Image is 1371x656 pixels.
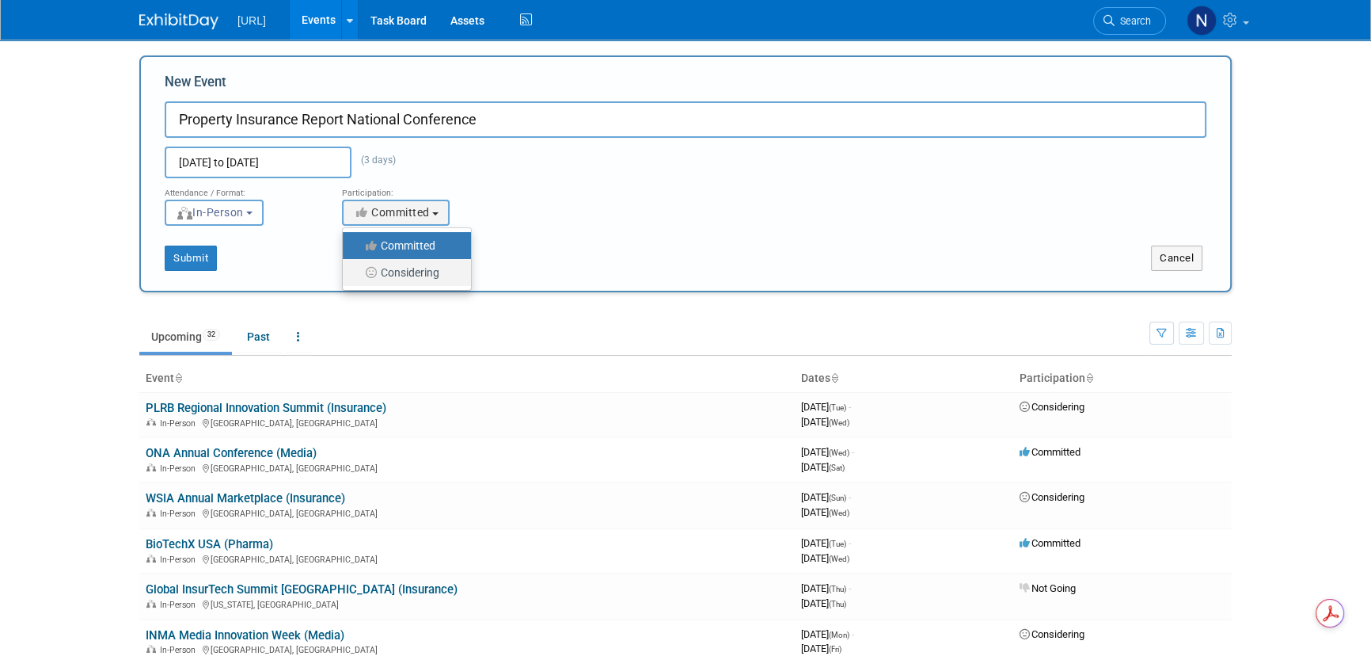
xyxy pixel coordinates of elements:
a: Upcoming32 [139,322,232,352]
span: [DATE] [801,628,854,640]
span: [DATE] [801,491,851,503]
input: Name of Trade Show / Conference [165,101,1206,138]
span: [DATE] [801,537,851,549]
span: [URL] [237,14,266,27]
span: (Mon) [829,631,849,639]
span: (Thu) [829,585,846,593]
th: Participation [1013,365,1232,392]
span: [DATE] [801,506,849,518]
a: Global InsurTech Summit [GEOGRAPHIC_DATA] (Insurance) [146,582,458,597]
span: [DATE] [801,552,849,564]
span: [DATE] [801,597,846,609]
span: (Wed) [829,555,849,563]
button: Submit [165,246,217,271]
th: Event [139,365,795,392]
button: In-Person [165,200,264,226]
button: Cancel [1151,246,1202,271]
img: In-Person Event [146,555,156,563]
span: - [849,401,851,413]
span: [DATE] [801,582,851,594]
div: [GEOGRAPHIC_DATA], [GEOGRAPHIC_DATA] [146,461,788,474]
img: ExhibitDay [139,13,218,29]
span: Committed [353,206,430,219]
span: In-Person [176,206,244,219]
span: - [852,446,854,458]
span: (Wed) [829,448,849,457]
div: Participation: [342,178,496,199]
img: In-Person Event [146,645,156,653]
span: (Tue) [829,403,846,412]
span: (Thu) [829,600,846,608]
a: Sort by Start Date [830,372,838,384]
div: [GEOGRAPHIC_DATA], [GEOGRAPHIC_DATA] [146,416,788,429]
span: In-Person [160,509,200,519]
a: Sort by Event Name [174,372,182,384]
label: New Event [165,73,226,97]
label: Considering [351,262,455,283]
a: BioTechX USA (Pharma) [146,537,273,551]
span: In-Person [160,418,200,429]
span: Not Going [1020,582,1076,594]
img: Noah Paaymans [1187,6,1217,36]
span: (Fri) [829,645,841,654]
span: [DATE] [801,461,845,473]
span: - [852,628,854,640]
div: [GEOGRAPHIC_DATA], [GEOGRAPHIC_DATA] [146,506,788,519]
div: [US_STATE], [GEOGRAPHIC_DATA] [146,597,788,610]
span: In-Person [160,645,200,655]
span: [DATE] [801,446,854,458]
th: Dates [795,365,1013,392]
img: In-Person Event [146,463,156,471]
span: [DATE] [801,643,841,654]
a: PLRB Regional Innovation Summit (Insurance) [146,401,386,415]
span: Search [1115,15,1151,27]
span: (3 days) [351,154,396,166]
span: Committed [1020,446,1080,458]
a: Sort by Participation Type [1085,372,1093,384]
div: Attendance / Format: [165,178,318,199]
div: [GEOGRAPHIC_DATA], [GEOGRAPHIC_DATA] [146,643,788,655]
span: [DATE] [801,401,851,413]
button: Committed [342,200,450,226]
a: Past [235,322,282,352]
span: (Wed) [829,418,849,427]
a: ONA Annual Conference (Media) [146,446,317,460]
span: 32 [203,329,220,341]
label: Committed [351,235,455,256]
span: Considering [1020,628,1084,640]
span: (Sat) [829,463,845,472]
span: (Tue) [829,540,846,548]
span: [DATE] [801,416,849,428]
a: INMA Media Innovation Week (Media) [146,628,344,643]
span: In-Person [160,463,200,474]
span: (Sun) [829,494,846,502]
img: In-Person Event [146,600,156,608]
span: In-Person [160,600,200,610]
span: - [849,537,851,549]
a: WSIA Annual Marketplace (Insurance) [146,491,345,505]
span: In-Person [160,555,200,565]
img: In-Person Event [146,509,156,517]
span: Considering [1020,401,1084,413]
span: - [849,582,851,594]
span: Considering [1020,491,1084,503]
a: Search [1093,7,1166,35]
span: (Wed) [829,509,849,517]
img: In-Person Event [146,418,156,426]
span: Committed [1020,537,1080,549]
span: - [849,491,851,503]
div: [GEOGRAPHIC_DATA], [GEOGRAPHIC_DATA] [146,552,788,565]
input: Start Date - End Date [165,147,351,178]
